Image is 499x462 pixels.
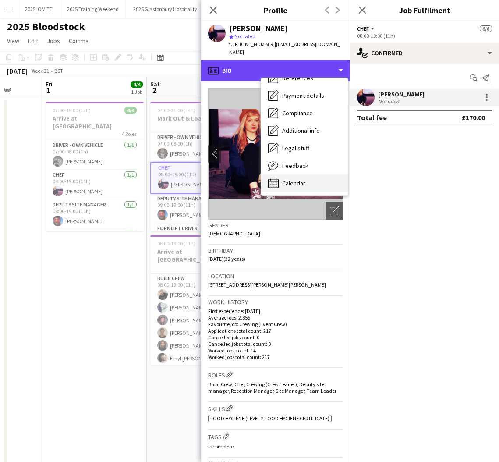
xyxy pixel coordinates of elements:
button: Chef [357,25,376,32]
app-card-role: Driver - own vehicle1/107:00-08:00 (1h)[PERSON_NAME] [46,140,144,170]
div: Legal stuff [261,139,348,157]
div: Feedback [261,157,348,174]
span: t. [PHONE_NUMBER] [229,41,275,47]
div: BST [54,68,63,74]
div: Total fee [357,113,387,122]
app-job-card: 07:00-21:00 (14h)6/6Mark Out & Load In6 RolesDriver - own vehicle1/107:00-08:00 (1h)[PERSON_NAME]... [150,102,248,231]
h3: Mark Out & Load In [150,114,248,122]
span: Feedback [282,162,308,170]
span: Not rated [234,33,255,39]
app-card-role: Chef1/108:00-19:00 (11h)[PERSON_NAME] [46,170,144,200]
button: 2025 Glastonbury Hospitality [126,0,205,18]
h3: Arrive at [GEOGRAPHIC_DATA] [150,248,248,263]
a: Jobs [43,35,64,46]
span: Fri [46,80,53,88]
p: Incomplete [208,443,343,450]
div: Bio [201,60,350,81]
button: 2025 Training Weekend [60,0,126,18]
p: Favourite job: Crewing (Event Crew) [208,321,343,327]
span: Jobs [47,37,60,45]
div: Open photos pop-in [326,202,343,220]
span: Additional info [282,127,320,135]
app-job-card: 08:00-19:00 (11h)6/6Arrive at [GEOGRAPHIC_DATA]1 RoleBuild Crew6/608:00-19:00 (11h)[PERSON_NAME][... [150,235,248,365]
h1: 2025 Bloodstock [7,20,85,33]
app-card-role: Site Manager1/1 [46,230,144,259]
h3: Skills [208,404,343,413]
app-card-role: Deputy site manager1/108:00-19:00 (11h)[PERSON_NAME] [150,194,248,224]
span: 6/6 [480,25,492,32]
span: [STREET_ADDRESS][PERSON_NAME][PERSON_NAME] [208,281,326,288]
app-card-role: Fork Lift Driver1/1 [150,224,248,253]
h3: Roles [208,370,343,379]
span: Payment details [282,92,324,100]
div: Not rated [378,98,401,105]
span: Sat [150,80,160,88]
h3: Gender [208,221,343,229]
a: Comms [65,35,92,46]
span: Edit [28,37,38,45]
h3: Work history [208,298,343,306]
span: 4/4 [124,107,137,114]
span: [DATE] (32 years) [208,256,245,262]
span: 07:00-19:00 (12h) [53,107,91,114]
span: Calendar [282,179,305,187]
span: 4 Roles [122,131,137,137]
h3: Profile [201,4,350,16]
div: [PERSON_NAME] [378,90,425,98]
span: Food Hygiene (Level 2 Food Hygiene Certificate) [210,415,329,422]
div: Calendar [261,174,348,192]
span: Comms [69,37,88,45]
div: Confirmed [350,43,499,64]
h3: Location [208,272,343,280]
span: 4/4 [131,81,143,88]
span: Build Crew, Chef, Crewing (Crew Leader), Deputy site manager, Reception Manager, Site Manager, Te... [208,381,336,394]
div: 08:00-19:00 (11h) [357,32,492,39]
div: £170.00 [462,113,485,122]
div: [DATE] [7,67,27,75]
span: Week 31 [29,68,51,74]
a: Edit [25,35,42,46]
div: Payment details [261,87,348,104]
h3: Birthday [208,247,343,255]
p: Worked jobs count: 14 [208,347,343,354]
p: Applications total count: 217 [208,327,343,334]
span: Legal stuff [282,144,309,152]
app-card-role: Deputy site manager1/108:00-19:00 (11h)[PERSON_NAME] [46,200,144,230]
p: Cancelled jobs total count: 0 [208,341,343,347]
span: 08:00-19:00 (11h) [157,240,195,247]
p: First experience: [DATE] [208,308,343,314]
a: View [4,35,23,46]
span: 07:00-21:00 (14h) [157,107,195,114]
h3: Arrive at [GEOGRAPHIC_DATA] [46,114,144,130]
p: Cancelled jobs count: 0 [208,334,343,341]
p: Worked jobs total count: 217 [208,354,343,360]
button: 2025 IOM TT [18,0,60,18]
div: Compliance [261,104,348,122]
span: View [7,37,19,45]
span: | [EMAIL_ADDRESS][DOMAIN_NAME] [229,41,340,55]
span: 2 [149,85,160,95]
h3: Job Fulfilment [350,4,499,16]
div: 1 Job [131,89,142,95]
div: References [261,69,348,87]
h3: Tags [208,432,343,441]
span: Compliance [282,109,313,117]
span: [DEMOGRAPHIC_DATA] [208,230,260,237]
app-job-card: 07:00-19:00 (12h)4/4Arrive at [GEOGRAPHIC_DATA]4 RolesDriver - own vehicle1/107:00-08:00 (1h)[PER... [46,102,144,231]
app-card-role: Driver - own vehicle1/107:00-08:00 (1h)[PERSON_NAME] [150,132,248,162]
span: Chef [357,25,369,32]
span: 1 [44,85,53,95]
div: [PERSON_NAME] [229,25,288,32]
img: Crew avatar or photo [208,88,343,220]
p: Average jobs: 2.855 [208,314,343,321]
app-card-role: Chef1/108:00-19:00 (11h)[PERSON_NAME] [150,162,248,194]
app-card-role: Build Crew6/608:00-19:00 (11h)[PERSON_NAME][PERSON_NAME][PERSON_NAME][PERSON_NAME][PERSON_NAME]Et... [150,274,248,367]
div: Additional info [261,122,348,139]
span: References [282,74,313,82]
